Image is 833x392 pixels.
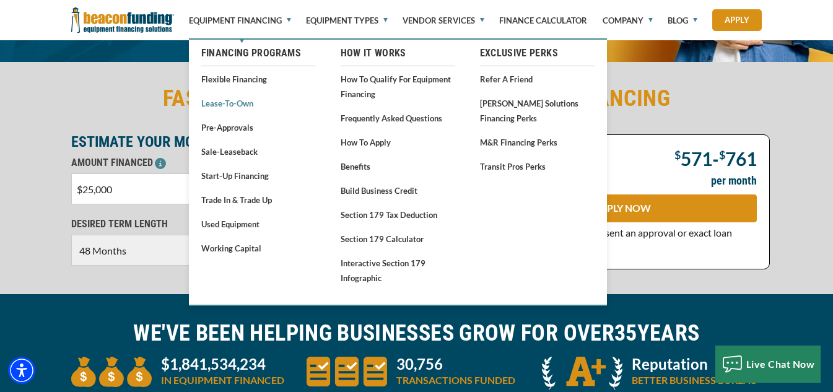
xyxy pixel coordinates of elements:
h2: FAST & AFFORDABLE TRUCK & EQUIPMENT FINANCING [71,84,762,113]
div: Accessibility Menu [8,357,35,384]
a: Interactive Section 179 Infographic [341,255,455,285]
a: Lease-To-Own [201,95,316,111]
a: Apply [712,9,762,31]
img: three money bags to convey large amount of equipment financed [71,357,152,387]
h2: WE'VE BEEN HELPING BUSINESSES GROW FOR OVER YEARS [71,319,762,347]
a: M&R Financing Perks [480,134,595,150]
span: $ [719,148,725,162]
a: Transit Pros Perks [480,159,595,174]
button: Live Chat Now [715,346,821,383]
p: IN EQUIPMENT FINANCED [161,373,284,388]
p: TRANSACTIONS FUNDED [396,373,515,388]
p: AMOUNT FINANCED [71,155,263,170]
span: 761 [725,147,757,170]
a: Working Capital [201,240,316,256]
p: - [674,147,757,167]
a: How to Qualify for Equipment Financing [341,71,455,102]
img: A + icon [542,357,622,390]
p: $1,841,534,234 [161,357,284,372]
a: Exclusive Perks [480,46,595,61]
img: three document icons to convery large amount of transactions funded [307,357,387,386]
a: APPLY NOW [489,194,757,222]
span: *Calculation does not represent an approval or exact loan amount. [489,227,732,254]
p: DESIRED TERM LENGTH [71,217,263,232]
a: Refer a Friend [480,71,595,87]
a: Build Business Credit [341,183,455,198]
p: per month [711,173,757,188]
span: 35 [614,320,637,346]
span: $ [674,148,681,162]
a: How to Apply [341,134,455,150]
a: Sale-Leaseback [201,144,316,159]
a: Frequently Asked Questions [341,110,455,126]
a: Start-Up Financing [201,168,316,183]
a: Used Equipment [201,216,316,232]
a: [PERSON_NAME] Solutions Financing Perks [480,95,595,126]
a: How It Works [341,46,455,61]
a: Financing Programs [201,46,316,61]
p: Reputation [632,357,757,372]
a: Benefits [341,159,455,174]
span: 571 [681,147,712,170]
input: $ [71,173,263,204]
p: ESTIMATE YOUR MONTHLY PAYMENT [71,134,468,149]
span: Live Chat Now [746,358,815,370]
a: Flexible Financing [201,71,316,87]
a: Trade In & Trade Up [201,192,316,207]
a: Section 179 Calculator [341,231,455,246]
p: BETTER BUSINESS BUREAU [632,373,757,388]
p: 30,756 [396,357,515,372]
a: Section 179 Tax Deduction [341,207,455,222]
a: Pre-approvals [201,120,316,135]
